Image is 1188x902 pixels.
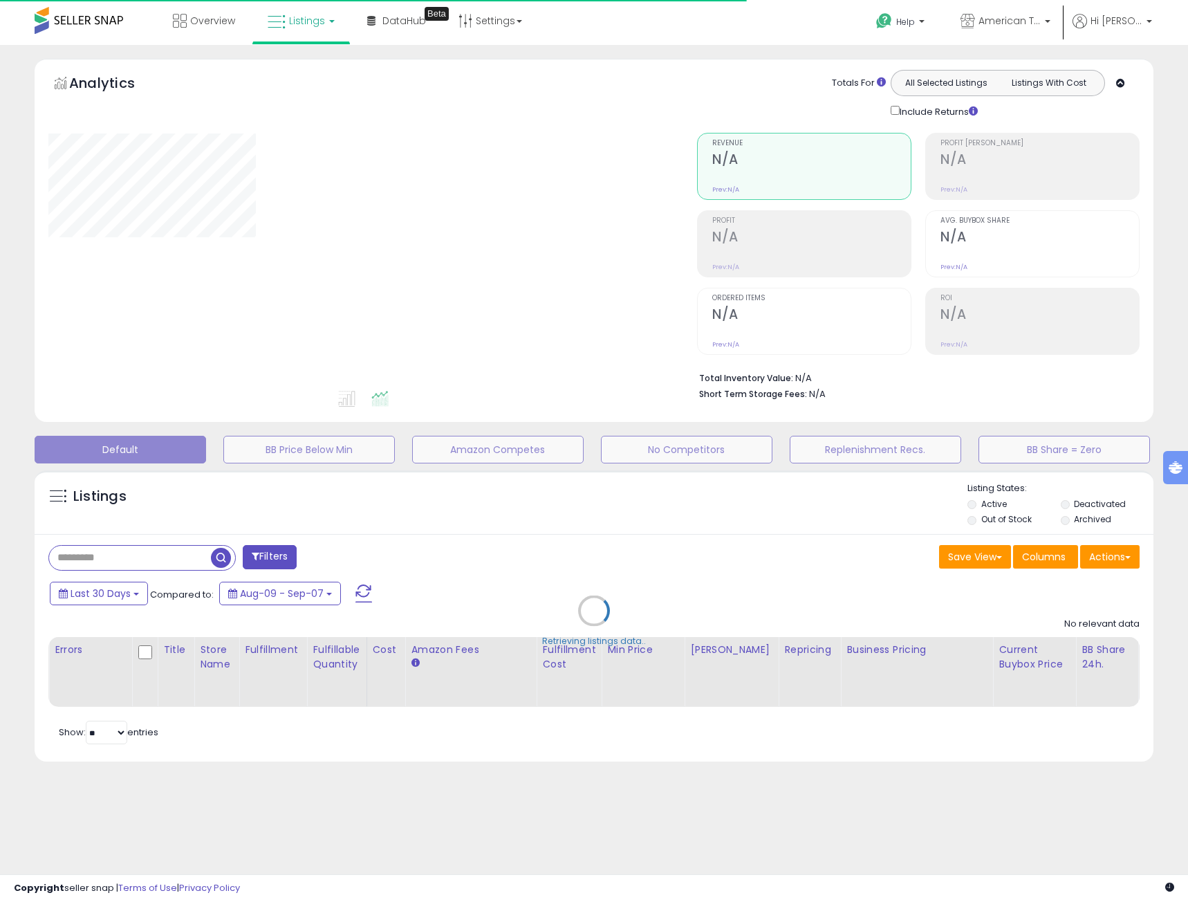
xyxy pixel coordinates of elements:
[875,12,893,30] i: Get Help
[1073,14,1152,45] a: Hi [PERSON_NAME]
[35,436,206,463] button: Default
[69,73,162,96] h5: Analytics
[699,372,793,384] b: Total Inventory Value:
[997,74,1100,92] button: Listings With Cost
[940,295,1139,302] span: ROI
[978,14,1041,28] span: American Telecom Headquarters
[940,306,1139,325] h2: N/A
[712,263,739,271] small: Prev: N/A
[1090,14,1142,28] span: Hi [PERSON_NAME]
[940,263,967,271] small: Prev: N/A
[712,295,911,302] span: Ordered Items
[712,306,911,325] h2: N/A
[601,436,772,463] button: No Competitors
[865,2,938,45] a: Help
[940,217,1139,225] span: Avg. Buybox Share
[940,140,1139,147] span: Profit [PERSON_NAME]
[699,388,807,400] b: Short Term Storage Fees:
[712,185,739,194] small: Prev: N/A
[699,369,1129,385] li: N/A
[425,7,449,21] div: Tooltip anchor
[832,77,886,90] div: Totals For
[412,436,584,463] button: Amazon Competes
[940,151,1139,170] h2: N/A
[190,14,235,28] span: Overview
[712,340,739,349] small: Prev: N/A
[289,14,325,28] span: Listings
[940,229,1139,248] h2: N/A
[542,635,646,647] div: Retrieving listings data..
[940,340,967,349] small: Prev: N/A
[712,140,911,147] span: Revenue
[978,436,1150,463] button: BB Share = Zero
[895,74,998,92] button: All Selected Listings
[223,436,395,463] button: BB Price Below Min
[896,16,915,28] span: Help
[712,217,911,225] span: Profit
[382,14,426,28] span: DataHub
[880,103,994,119] div: Include Returns
[712,229,911,248] h2: N/A
[940,185,967,194] small: Prev: N/A
[790,436,961,463] button: Replenishment Recs.
[809,387,826,401] span: N/A
[712,151,911,170] h2: N/A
